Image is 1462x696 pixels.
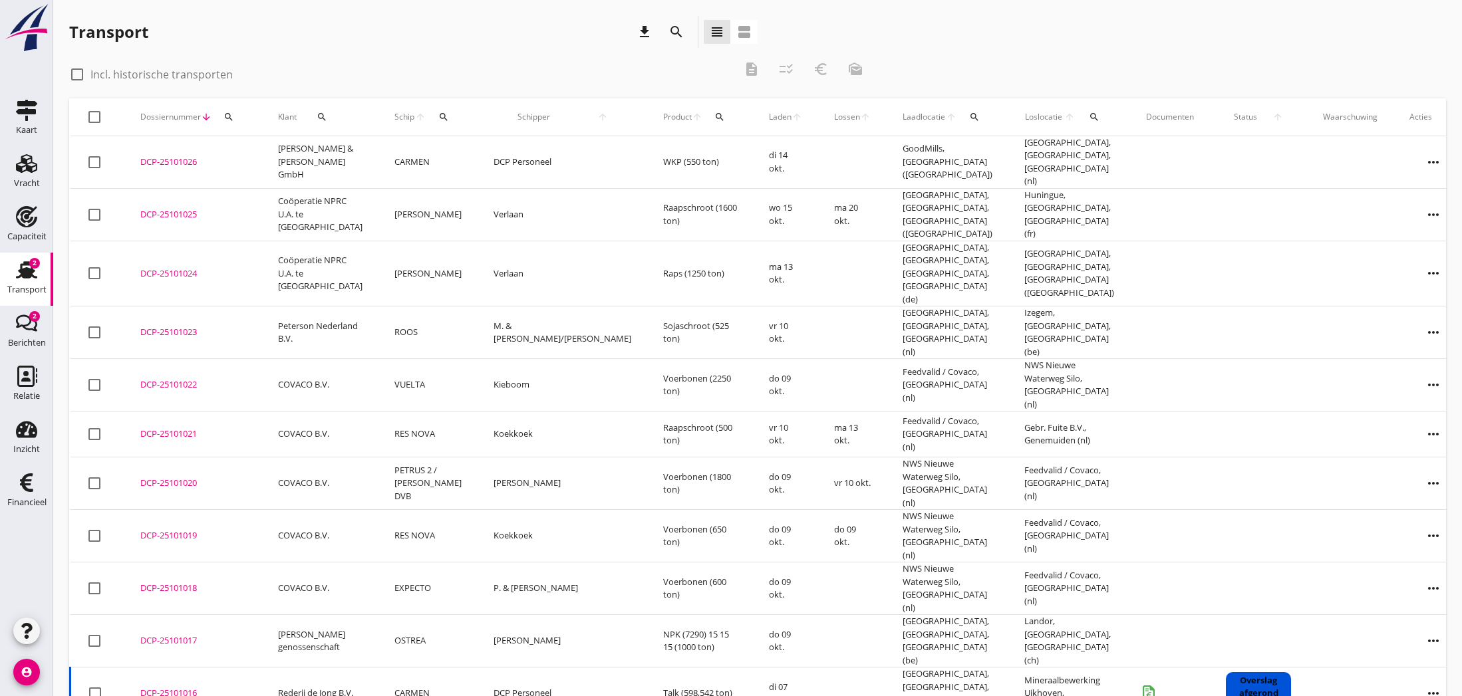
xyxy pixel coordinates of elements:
[709,24,725,40] i: view_headline
[1226,111,1265,123] span: Status
[378,306,478,359] td: ROOS
[317,112,327,122] i: search
[140,111,201,123] span: Dossiernummer
[692,112,702,122] i: arrow_upward
[378,562,478,615] td: EXPECTO
[140,326,246,339] div: DCP-25101023
[663,156,719,168] span: WKP (550 ton)
[1415,314,1452,351] i: more_horiz
[13,445,40,453] div: Inzicht
[753,359,818,411] td: do 09 okt.
[262,615,378,667] td: [PERSON_NAME] genossenschaft
[378,241,478,306] td: [PERSON_NAME]
[887,136,1008,189] td: GoodMills, [GEOGRAPHIC_DATA] ([GEOGRAPHIC_DATA])
[478,306,647,359] td: M. & [PERSON_NAME]/[PERSON_NAME]
[637,24,653,40] i: download
[818,411,887,457] td: ma 13 okt.
[969,112,980,122] i: search
[1146,111,1194,123] div: Documenten
[14,179,40,187] div: Vracht
[1323,111,1378,123] div: Waarschuwing
[29,311,40,322] div: 2
[1008,457,1130,510] td: Feedvalid / Covaco, [GEOGRAPHIC_DATA] (nl)
[140,378,246,392] div: DCP-25101022
[1415,517,1452,554] i: more_horiz
[769,111,792,123] span: Laden
[140,634,246,647] div: DCP-25101017
[887,306,1008,359] td: [GEOGRAPHIC_DATA], [GEOGRAPHIC_DATA], [GEOGRAPHIC_DATA] (nl)
[887,562,1008,615] td: NWS Nieuwe Waterweg Silo, [GEOGRAPHIC_DATA] (nl)
[792,112,802,122] i: arrow_upward
[834,111,860,123] span: Lossen
[1409,111,1457,123] div: Acties
[69,21,148,43] div: Transport
[1064,112,1076,122] i: arrow_upward
[753,411,818,457] td: vr 10 okt.
[647,562,753,615] td: Voerbonen (600 ton)
[647,510,753,562] td: Voerbonen (650 ton)
[714,112,725,122] i: search
[1008,510,1130,562] td: Feedvalid / Covaco, [GEOGRAPHIC_DATA] (nl)
[29,258,40,269] div: 2
[478,615,647,667] td: [PERSON_NAME]
[262,411,378,457] td: COVACO B.V.
[378,188,478,241] td: [PERSON_NAME]
[90,68,233,81] label: Incl. historische transporten
[478,188,647,241] td: Verlaan
[1008,615,1130,667] td: Landor, [GEOGRAPHIC_DATA], [GEOGRAPHIC_DATA] (ch)
[262,136,378,189] td: [PERSON_NAME] & [PERSON_NAME] GmbH
[1008,306,1130,359] td: Izegem, [GEOGRAPHIC_DATA], [GEOGRAPHIC_DATA] (be)
[860,112,871,122] i: arrow_upward
[753,457,818,510] td: do 09 okt.
[647,457,753,510] td: Voerbonen (1800 ton)
[7,285,47,294] div: Transport
[573,112,631,122] i: arrow_upward
[223,112,234,122] i: search
[887,615,1008,667] td: [GEOGRAPHIC_DATA], [GEOGRAPHIC_DATA], [GEOGRAPHIC_DATA] (be)
[818,457,887,510] td: vr 10 okt.
[1024,111,1064,123] span: Loslocatie
[663,320,729,345] span: Sojaschroot (525 ton)
[378,359,478,411] td: VUELTA
[140,156,246,169] div: DCP-25101026
[1008,188,1130,241] td: Huningue, [GEOGRAPHIC_DATA], [GEOGRAPHIC_DATA] (fr)
[736,24,752,40] i: view_agenda
[13,659,40,685] i: account_circle
[438,112,449,122] i: search
[887,359,1008,411] td: Feedvalid / Covaco, [GEOGRAPHIC_DATA] (nl)
[753,615,818,667] td: do 09 okt.
[140,267,246,281] div: DCP-25101024
[887,457,1008,510] td: NWS Nieuwe Waterweg Silo, [GEOGRAPHIC_DATA] (nl)
[753,510,818,562] td: do 09 okt.
[378,411,478,457] td: RES NOVA
[1415,144,1452,181] i: more_horiz
[262,457,378,510] td: COVACO B.V.
[478,411,647,457] td: Koekkoek
[140,208,246,221] div: DCP-25101025
[1415,622,1452,659] i: more_horiz
[1415,570,1452,607] i: more_horiz
[753,136,818,189] td: di 14 okt.
[1008,562,1130,615] td: Feedvalid / Covaco, [GEOGRAPHIC_DATA] (nl)
[378,510,478,562] td: RES NOVA
[753,241,818,306] td: ma 13 okt.
[946,112,957,122] i: arrow_upward
[394,111,415,123] span: Schip
[1008,359,1130,411] td: NWS Nieuwe Waterweg Silo, [GEOGRAPHIC_DATA] (nl)
[378,136,478,189] td: CARMEN
[1415,465,1452,502] i: more_horiz
[818,510,887,562] td: do 09 okt.
[887,411,1008,457] td: Feedvalid / Covaco, [GEOGRAPHIC_DATA] (nl)
[818,188,887,241] td: ma 20 okt.
[753,188,818,241] td: wo 15 okt.
[140,427,246,441] div: DCP-25101021
[478,359,647,411] td: Kieboom
[668,24,684,40] i: search
[8,338,46,347] div: Berichten
[887,188,1008,241] td: [GEOGRAPHIC_DATA], [GEOGRAPHIC_DATA], [GEOGRAPHIC_DATA] ([GEOGRAPHIC_DATA])
[262,241,378,306] td: Coöperatie NPRC U.A. te [GEOGRAPHIC_DATA]
[140,529,246,542] div: DCP-25101019
[1415,255,1452,292] i: more_horiz
[7,232,47,241] div: Capaciteit
[13,392,40,400] div: Relatie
